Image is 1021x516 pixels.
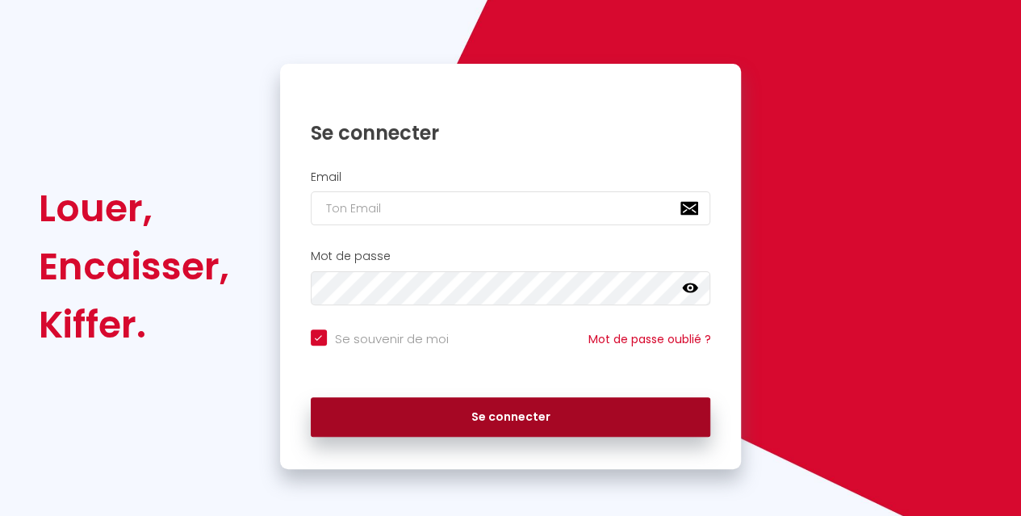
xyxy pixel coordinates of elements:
[311,191,711,225] input: Ton Email
[39,296,229,354] div: Kiffer.
[13,6,61,55] button: Ouvrir le widget de chat LiveChat
[311,397,711,438] button: Se connecter
[39,179,229,237] div: Louer,
[311,120,711,145] h1: Se connecter
[311,250,711,263] h2: Mot de passe
[588,331,710,347] a: Mot de passe oublié ?
[39,237,229,296] div: Encaisser,
[311,170,711,184] h2: Email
